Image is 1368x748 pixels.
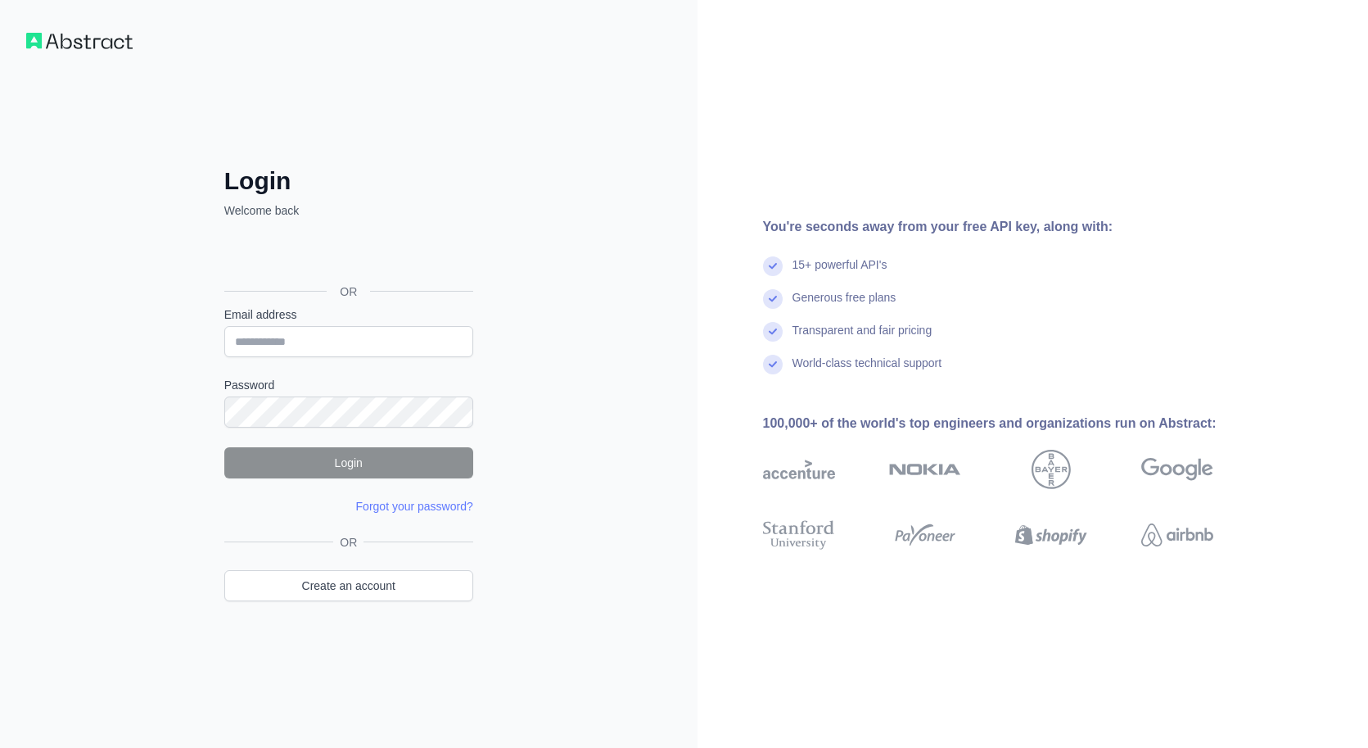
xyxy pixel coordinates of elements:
[224,377,473,393] label: Password
[216,237,478,273] iframe: Sign in with Google Button
[356,500,473,513] a: Forgot your password?
[1141,450,1213,489] img: google
[763,256,783,276] img: check mark
[224,202,473,219] p: Welcome back
[792,322,932,355] div: Transparent and fair pricing
[889,450,961,489] img: nokia
[763,414,1266,433] div: 100,000+ of the world's top engineers and organizations run on Abstract:
[224,237,470,273] div: Sign in with Google. Opens in new tab
[763,355,783,374] img: check mark
[1032,450,1071,489] img: bayer
[1141,517,1213,553] img: airbnb
[327,283,370,300] span: OR
[1015,517,1087,553] img: shopify
[889,517,961,553] img: payoneer
[792,289,896,322] div: Generous free plans
[763,517,835,553] img: stanford university
[224,166,473,196] h2: Login
[763,217,1266,237] div: You're seconds away from your free API key, along with:
[224,447,473,478] button: Login
[224,306,473,323] label: Email address
[763,450,835,489] img: accenture
[26,33,133,49] img: Workflow
[763,322,783,342] img: check mark
[792,355,942,388] div: World-class technical support
[792,256,887,289] div: 15+ powerful API's
[763,289,783,309] img: check mark
[224,570,473,601] a: Create an account
[333,534,363,551] span: OR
